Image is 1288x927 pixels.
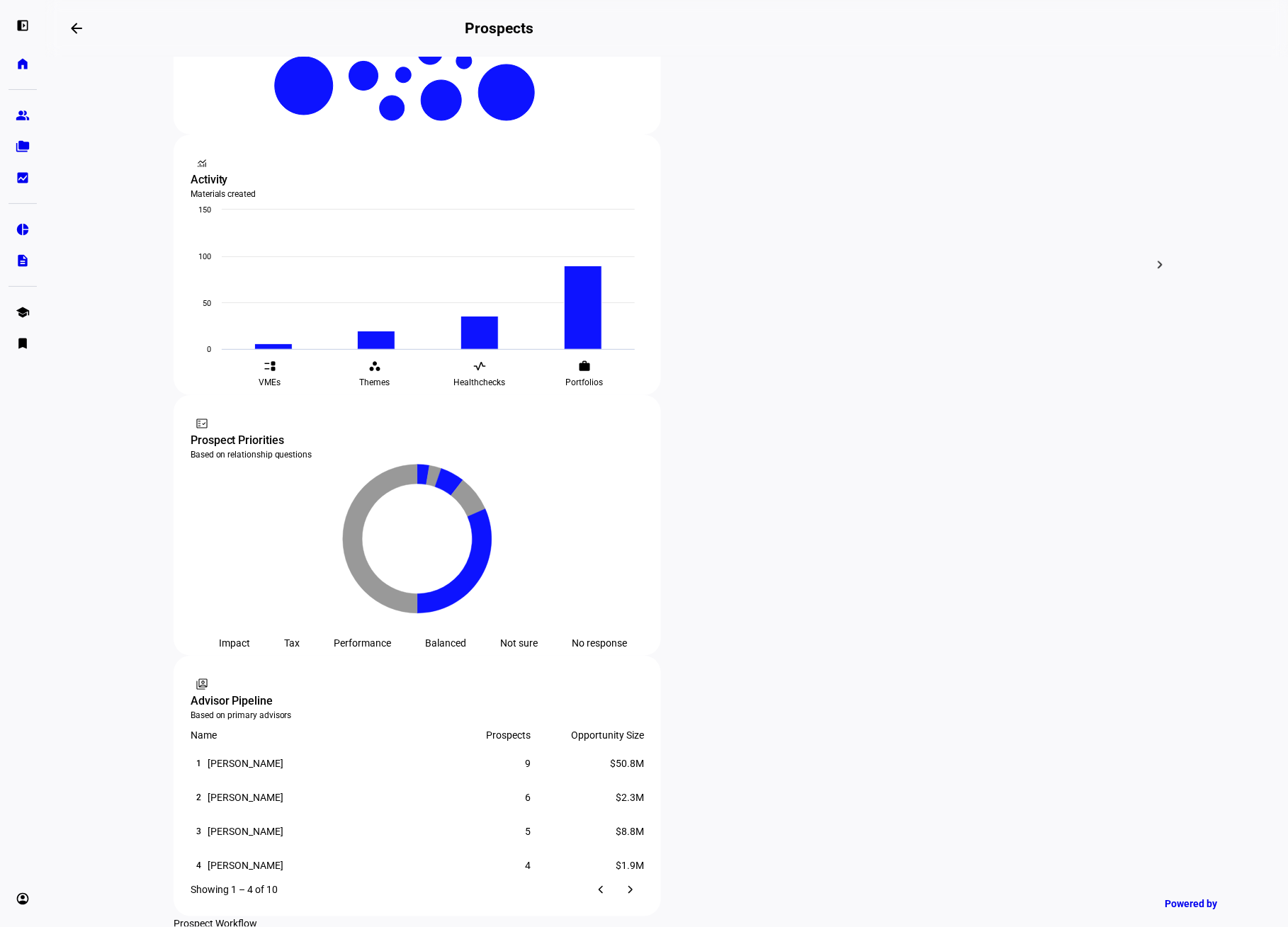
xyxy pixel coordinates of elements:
[566,377,604,388] span: Portfolios
[16,892,30,906] eth-mat-symbol: account_circle
[16,305,30,319] eth-mat-symbol: school
[195,156,209,170] mat-icon: monitoring
[417,729,531,741] div: Prospects
[198,252,211,261] text: 100
[191,729,417,741] div: Name
[191,755,208,772] div: 1
[572,637,627,649] div: No response
[16,18,30,33] eth-mat-symbol: left_panel_open
[9,164,37,192] a: bid_landscape
[191,432,644,449] div: Prospect Priorities
[195,416,209,431] mat-icon: fact_check
[219,637,250,649] div: Impact
[368,360,381,372] eth-mat-symbol: workspaces
[1158,890,1267,916] a: Powered by
[9,215,37,244] a: pie_chart
[208,758,283,769] div: [PERSON_NAME]
[531,729,644,741] div: Opportunity Size
[16,171,30,185] eth-mat-symbol: bid_landscape
[500,637,538,649] div: Not sure
[191,789,208,806] div: 2
[16,108,30,123] eth-mat-symbol: group
[191,823,208,840] div: 3
[208,826,283,837] div: [PERSON_NAME]
[417,758,531,769] div: 9
[191,710,644,721] div: Based on primary advisors
[191,188,644,200] div: Materials created
[531,792,644,803] div: $2.3M
[9,132,37,161] a: folder_copy
[360,377,390,388] span: Themes
[16,140,30,154] eth-mat-symbol: folder_copy
[16,336,30,351] eth-mat-symbol: bookmark
[454,377,506,388] span: Healthchecks
[465,20,533,37] h2: Prospects
[622,881,639,898] mat-icon: chevron_right
[16,222,30,237] eth-mat-symbol: pie_chart
[9,246,37,275] a: description
[473,360,486,372] eth-mat-symbol: vital_signs
[191,449,644,460] div: Based on relationship questions
[207,345,211,354] text: 0
[198,205,211,215] text: 150
[203,299,211,308] text: 50
[9,101,37,130] a: group
[334,637,391,649] div: Performance
[191,884,278,895] div: Showing 1 – 4 of 10
[264,360,276,372] eth-mat-symbol: event_list
[195,677,209,691] mat-icon: switch_account
[1152,256,1169,273] mat-icon: chevron_right
[191,693,644,710] div: Advisor Pipeline
[68,20,85,37] mat-icon: arrow_backwards
[578,360,591,372] eth-mat-symbol: work
[16,57,30,71] eth-mat-symbol: home
[9,50,37,78] a: home
[531,826,644,837] div: $8.8M
[284,637,300,649] div: Tax
[531,758,644,769] div: $50.8M
[208,792,283,803] div: [PERSON_NAME]
[417,860,531,871] div: 4
[417,792,531,803] div: 6
[191,857,208,874] div: 4
[531,860,644,871] div: $1.9M
[191,171,644,188] div: Activity
[16,254,30,268] eth-mat-symbol: description
[259,377,281,388] span: VMEs
[208,860,283,871] div: [PERSON_NAME]
[417,826,531,837] div: 5
[425,637,466,649] div: Balanced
